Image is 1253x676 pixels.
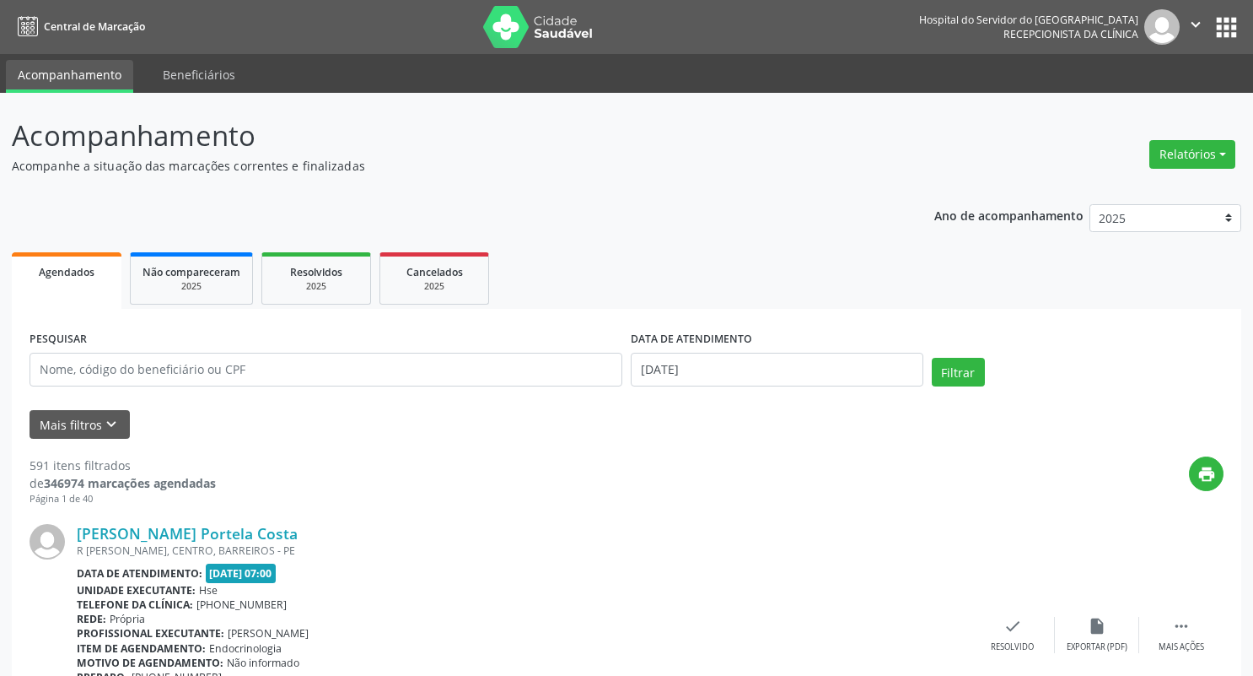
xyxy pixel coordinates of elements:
[44,19,145,34] span: Central de Marcação
[206,564,277,583] span: [DATE] 07:00
[1197,465,1216,484] i: print
[1159,641,1204,653] div: Mais ações
[77,583,196,598] b: Unidade executante:
[77,598,193,612] b: Telefone da clínica:
[30,327,87,353] label: PESQUISAR
[934,204,1084,225] p: Ano de acompanhamento
[1189,457,1223,491] button: print
[12,13,145,41] a: Central de Marcação
[151,60,247,89] a: Beneficiários
[290,265,342,279] span: Resolvidos
[77,524,298,543] a: [PERSON_NAME] Portela Costa
[12,115,873,157] p: Acompanhamento
[991,641,1034,653] div: Resolvido
[1144,9,1180,45] img: img
[1067,641,1127,653] div: Exportar (PDF)
[1180,9,1212,45] button: 
[30,474,216,492] div: de
[1088,617,1106,635] i: insert_drive_file
[143,280,240,293] div: 2025
[77,566,202,581] b: Data de atendimento:
[12,157,873,175] p: Acompanhe a situação das marcações correntes e finalizadas
[6,60,133,93] a: Acompanhamento
[102,415,121,434] i: keyboard_arrow_down
[392,280,476,293] div: 2025
[30,524,65,560] img: img
[199,583,218,598] span: Hse
[227,656,299,670] span: Não informado
[30,410,130,440] button: Mais filtroskeyboard_arrow_down
[209,641,282,656] span: Endocrinologia
[77,656,223,670] b: Motivo de agendamento:
[228,626,309,641] span: [PERSON_NAME]
[30,492,216,506] div: Página 1 de 40
[1186,15,1205,34] i: 
[30,457,216,474] div: 591 itens filtrados
[1212,13,1241,42] button: apps
[1149,140,1235,169] button: Relatórios
[1003,27,1138,41] span: Recepcionista da clínica
[406,265,463,279] span: Cancelados
[44,475,216,491] strong: 346974 marcações agendadas
[30,353,622,387] input: Nome, código do beneficiário ou CPF
[77,612,106,626] b: Rede:
[77,626,224,641] b: Profissional executante:
[196,598,287,612] span: [PHONE_NUMBER]
[1003,617,1022,635] i: check
[274,280,358,293] div: 2025
[143,265,240,279] span: Não compareceram
[77,544,971,558] div: R [PERSON_NAME], CENTRO, BARREIROS - PE
[77,641,206,656] b: Item de agendamento:
[110,612,145,626] span: Própria
[39,265,94,279] span: Agendados
[919,13,1138,27] div: Hospital do Servidor do [GEOGRAPHIC_DATA]
[1172,617,1191,635] i: 
[631,327,752,353] label: DATA DE ATENDIMENTO
[932,358,985,387] button: Filtrar
[631,353,923,387] input: Selecione um intervalo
